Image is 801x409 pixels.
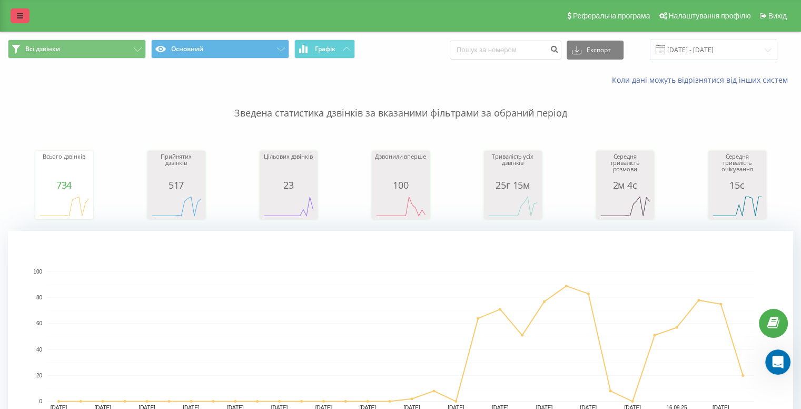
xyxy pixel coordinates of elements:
text: 100 [33,269,42,275]
span: Налаштування профілю [668,12,750,20]
div: 23 [262,180,315,190]
svg: A chart. [599,190,651,222]
input: Пошук за номером [450,41,561,60]
span: Графік [315,45,335,53]
p: Зведена статистика дзвінків за вказаними фільтрами за обраний період [8,85,793,120]
text: 80 [36,295,43,300]
a: Коли дані можуть відрізнятися вiд інших систем [612,75,793,85]
div: Середня тривалість розмови [599,153,651,180]
button: Експорт [567,41,624,60]
svg: A chart. [262,190,315,222]
div: Тривалість усіх дзвінків [487,153,539,180]
div: 734 [38,180,91,190]
button: Всі дзвінки [8,40,146,59]
span: Вихід [768,12,787,20]
div: 517 [150,180,203,190]
div: 15с [711,180,764,190]
text: 0 [39,398,42,404]
svg: A chart. [487,190,539,222]
svg: A chart. [711,190,764,222]
svg: A chart. [374,190,427,222]
div: Прийнятих дзвінків [150,153,203,180]
svg: A chart. [38,190,91,222]
div: 100 [374,180,427,190]
iframe: Intercom live chat [765,349,790,375]
span: Реферальна програма [573,12,650,20]
span: Всі дзвінки [25,45,60,53]
text: 20 [36,373,43,378]
text: 40 [36,347,43,353]
div: Всього дзвінків [38,153,91,180]
div: Цільових дзвінків [262,153,315,180]
div: Середня тривалість очікування [711,153,764,180]
button: Графік [294,40,355,59]
button: Основний [151,40,289,59]
div: 25г 15м [487,180,539,190]
svg: A chart. [150,190,203,222]
div: 2м 4с [599,180,651,190]
text: 60 [36,321,43,327]
div: Дзвонили вперше [374,153,427,180]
